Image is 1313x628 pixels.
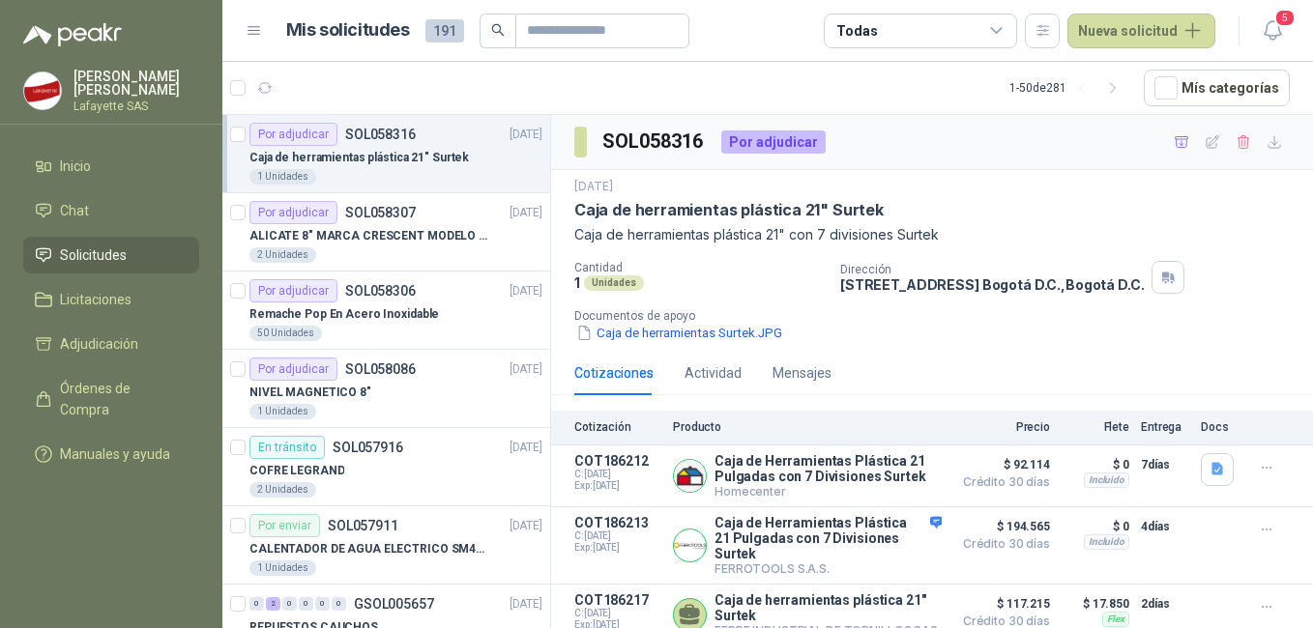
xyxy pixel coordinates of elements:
[328,519,398,532] p: SOL057911
[510,595,542,614] p: [DATE]
[574,608,661,619] span: C: [DATE]
[249,436,325,459] div: En tránsito
[840,263,1144,276] p: Dirección
[354,597,434,611] p: GSOL005657
[345,284,416,298] p: SOL058306
[222,350,550,428] a: Por adjudicarSOL058086[DATE] NIVEL MAGNETICO 8"1 Unidades
[249,540,490,558] p: CALENTADOR DE AGUA ELECTRICO SM400 5-9LITROS
[249,404,316,419] div: 1 Unidades
[249,326,322,341] div: 50 Unidades
[584,275,644,291] div: Unidades
[23,281,199,318] a: Licitaciones
[73,100,199,112] p: Lafayette SAS
[249,597,264,611] div: 0
[510,439,542,457] p: [DATE]
[249,201,337,224] div: Por adjudicar
[345,362,416,376] p: SOL058086
[953,592,1050,615] span: $ 117.215
[574,542,661,554] span: Exp: [DATE]
[1201,420,1240,434] p: Docs
[1084,472,1129,488] div: Incluido
[574,469,661,480] span: C: [DATE]
[286,16,410,44] h1: Mis solicitudes
[249,169,316,185] div: 1 Unidades
[23,370,199,428] a: Órdenes de Compra
[574,362,654,384] div: Cotizaciones
[1274,9,1296,27] span: 5
[266,597,280,611] div: 2
[282,597,297,611] div: 0
[574,274,580,291] p: 1
[249,123,337,146] div: Por adjudicar
[715,484,942,499] p: Homecenter
[249,357,337,381] div: Por adjudicar
[23,23,122,46] img: Logo peakr
[953,538,1050,550] span: Crédito 30 días
[574,261,825,274] p: Cantidad
[249,482,316,498] div: 2 Unidades
[60,443,170,465] span: Manuales y ayuda
[574,309,1305,323] p: Documentos de apoyo
[299,597,313,611] div: 0
[60,156,91,177] span: Inicio
[1062,515,1129,538] p: $ 0
[249,279,337,302] div: Por adjudicar
[1062,453,1129,476] p: $ 0
[222,115,550,193] a: Por adjudicarSOL058316[DATE] Caja de herramientas plástica 21" Surtek1 Unidades
[222,271,550,350] a: Por adjudicarSOL058306[DATE] Remache Pop En Acero Inoxidable50 Unidades
[1255,14,1290,48] button: 5
[249,305,439,324] p: Remache Pop En Acero Inoxidable
[715,561,942,576] p: FERROTOOLS S.A.S.
[1144,70,1290,106] button: Mís categorías
[836,20,877,42] div: Todas
[574,200,884,220] p: Caja de herramientas plástica 21" Surtek
[222,428,550,506] a: En tránsitoSOL057916[DATE] COFRE LEGRAND2 Unidades
[574,323,784,343] button: Caja de herramientas Surtek.JPG
[222,506,550,585] a: Por enviarSOL057911[DATE] CALENTADOR DE AGUA ELECTRICO SM400 5-9LITROS1 Unidades
[574,178,613,196] p: [DATE]
[574,453,661,469] p: COT186212
[510,126,542,144] p: [DATE]
[24,72,61,109] img: Company Logo
[1141,515,1189,538] p: 4 días
[715,515,942,561] p: Caja de Herramientas Plástica 21 Pulgadas con 7 Divisiones Surtek
[1141,592,1189,615] p: 2 días
[23,148,199,185] a: Inicio
[574,515,661,530] p: COT186213
[1067,14,1215,48] button: Nueva solicitud
[249,384,371,402] p: NIVEL MAGNETICO 8"
[953,453,1050,476] span: $ 92.114
[345,206,416,219] p: SOL058307
[60,244,127,266] span: Solicitudes
[674,529,706,561] img: Company Logo
[602,127,706,157] h3: SOL058316
[674,460,706,492] img: Company Logo
[953,476,1050,488] span: Crédito 30 días
[574,224,1290,245] p: Caja de herramientas plástica 21" con 7 divisiones Surtek
[60,289,131,310] span: Licitaciones
[574,530,661,542] span: C: [DATE]
[1062,592,1129,615] p: $ 17.850
[1009,72,1128,103] div: 1 - 50 de 281
[953,420,1050,434] p: Precio
[685,362,742,384] div: Actividad
[574,420,661,434] p: Cotización
[23,237,199,273] a: Solicitudes
[23,436,199,472] a: Manuales y ayuda
[333,441,403,454] p: SOL057916
[574,480,661,492] span: Exp: [DATE]
[23,326,199,362] a: Adjudicación
[840,276,1144,293] p: [STREET_ADDRESS] Bogotá D.C. , Bogotá D.C.
[222,193,550,271] a: Por adjudicarSOL058307[DATE] ALICATE 8" MARCA CRESCENT MODELO 38008tv2 Unidades
[1141,420,1189,434] p: Entrega
[249,149,469,167] p: Caja de herramientas plástica 21" Surtek
[332,597,346,611] div: 0
[1062,420,1129,434] p: Flete
[510,282,542,300] p: [DATE]
[1084,534,1129,550] div: Incluido
[574,592,661,608] p: COT186217
[60,333,138,355] span: Adjudicación
[491,23,505,37] span: search
[715,453,942,484] p: Caja de Herramientas Plástica 21 Pulgadas con 7 Divisiones Surtek
[510,360,542,379] p: [DATE]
